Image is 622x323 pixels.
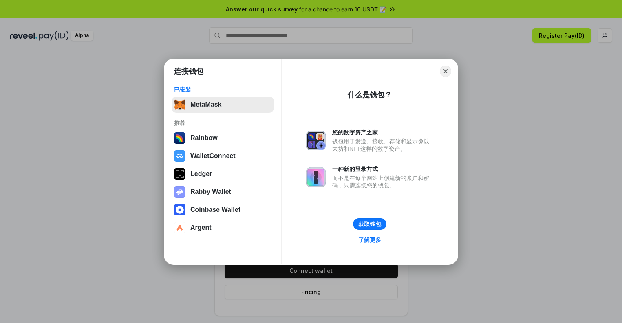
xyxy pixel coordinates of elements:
img: svg+xml,%3Csvg%20width%3D%2228%22%20height%3D%2228%22%20viewBox%3D%220%200%2028%2028%22%20fill%3D... [174,222,185,233]
div: 什么是钱包？ [348,90,392,100]
button: Coinbase Wallet [172,202,274,218]
img: svg+xml,%3Csvg%20width%3D%2228%22%20height%3D%2228%22%20viewBox%3D%220%200%2028%2028%22%20fill%3D... [174,204,185,215]
div: 而不是在每个网站上创建新的账户和密码，只需连接您的钱包。 [332,174,433,189]
button: Ledger [172,166,274,182]
div: Rabby Wallet [190,188,231,196]
div: 已安装 [174,86,271,93]
div: Argent [190,224,212,231]
div: Rainbow [190,134,218,142]
button: Rainbow [172,130,274,146]
div: WalletConnect [190,152,236,160]
button: Rabby Wallet [172,184,274,200]
button: Argent [172,220,274,236]
img: svg+xml,%3Csvg%20width%3D%22120%22%20height%3D%22120%22%20viewBox%3D%220%200%20120%20120%22%20fil... [174,132,185,144]
h1: 连接钱包 [174,66,203,76]
div: 您的数字资产之家 [332,129,433,136]
div: Coinbase Wallet [190,206,240,213]
img: svg+xml,%3Csvg%20xmlns%3D%22http%3A%2F%2Fwww.w3.org%2F2000%2Fsvg%22%20fill%3D%22none%22%20viewBox... [306,167,326,187]
img: svg+xml,%3Csvg%20width%3D%2228%22%20height%3D%2228%22%20viewBox%3D%220%200%2028%2028%22%20fill%3D... [174,150,185,162]
button: Close [440,66,451,77]
img: svg+xml,%3Csvg%20xmlns%3D%22http%3A%2F%2Fwww.w3.org%2F2000%2Fsvg%22%20width%3D%2228%22%20height%3... [174,168,185,180]
img: svg+xml,%3Csvg%20xmlns%3D%22http%3A%2F%2Fwww.w3.org%2F2000%2Fsvg%22%20fill%3D%22none%22%20viewBox... [306,131,326,150]
img: svg+xml,%3Csvg%20xmlns%3D%22http%3A%2F%2Fwww.w3.org%2F2000%2Fsvg%22%20fill%3D%22none%22%20viewBox... [174,186,185,198]
div: 推荐 [174,119,271,127]
img: svg+xml,%3Csvg%20fill%3D%22none%22%20height%3D%2233%22%20viewBox%3D%220%200%2035%2033%22%20width%... [174,99,185,110]
div: Ledger [190,170,212,178]
button: MetaMask [172,97,274,113]
button: 获取钱包 [353,218,386,230]
div: 钱包用于发送、接收、存储和显示像以太坊和NFT这样的数字资产。 [332,138,433,152]
button: WalletConnect [172,148,274,164]
div: MetaMask [190,101,221,108]
div: 获取钱包 [358,220,381,228]
div: 一种新的登录方式 [332,165,433,173]
a: 了解更多 [353,235,386,245]
div: 了解更多 [358,236,381,244]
